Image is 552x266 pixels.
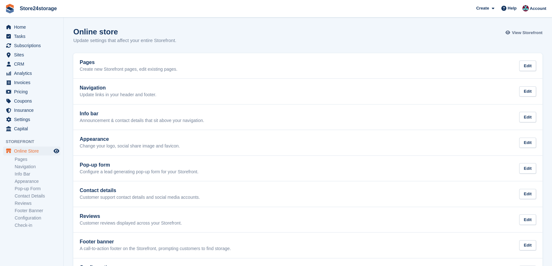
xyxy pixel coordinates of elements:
span: Home [14,23,52,32]
a: menu [3,41,60,50]
span: Pricing [14,87,52,96]
p: Update settings that affect your entire Storefront. [73,37,176,44]
p: Customer reviews displayed across your Storefront. [80,220,182,226]
a: Reviews Customer reviews displayed across your Storefront. Edit [73,207,542,233]
span: Insurance [14,106,52,115]
p: Create new Storefront pages, edit existing pages. [80,67,178,72]
a: Pop-up Form [15,186,60,192]
a: Pages [15,156,60,162]
img: stora-icon-8386f47178a22dfd0bd8f6a31ec36ba5ce8667c1dd55bd0f319d3a0aa187defe.svg [5,4,15,13]
div: Edit [519,163,536,174]
a: Footer Banner [15,208,60,214]
span: Coupons [14,97,52,105]
a: Contact details Customer support contact details and social media accounts. Edit [73,181,542,207]
div: Edit [519,214,536,225]
h2: Pop-up form [80,162,199,168]
a: menu [3,50,60,59]
a: menu [3,106,60,115]
p: Change your logo, social share image and favicon. [80,143,180,149]
img: George [522,5,529,11]
p: Announcement & contact details that sit above your navigation. [80,118,204,124]
span: Capital [14,124,52,133]
a: Configuration [15,215,60,221]
h2: Contact details [80,188,200,193]
p: Update links in your header and footer. [80,92,156,98]
span: Storefront [6,139,63,145]
a: Check-in [15,222,60,228]
a: Store24storage [17,3,60,14]
span: Account [530,5,546,12]
p: A call-to-action footer on the Storefront, prompting customers to find storage. [80,246,231,252]
a: menu [3,32,60,41]
h2: Reviews [80,213,182,219]
span: Analytics [14,69,52,78]
h1: Online store [73,27,176,36]
a: menu [3,87,60,96]
a: Pages Create new Storefront pages, edit existing pages. Edit [73,53,542,79]
a: menu [3,147,60,155]
span: Invoices [14,78,52,87]
a: Navigation [15,164,60,170]
div: Edit [519,138,536,148]
a: Appearance [15,178,60,184]
div: Edit [519,189,536,199]
a: menu [3,60,60,68]
h2: Info bar [80,111,204,117]
span: CRM [14,60,52,68]
a: Pop-up form Configure a lead generating pop-up form for your Storefront. Edit [73,156,542,181]
span: Settings [14,115,52,124]
a: menu [3,115,60,124]
span: Subscriptions [14,41,52,50]
a: menu [3,23,60,32]
p: Customer support contact details and social media accounts. [80,195,200,200]
div: Edit [519,86,536,97]
span: Create [476,5,489,11]
div: Edit [519,112,536,122]
span: Tasks [14,32,52,41]
a: menu [3,78,60,87]
a: Preview store [53,147,60,155]
p: Configure a lead generating pop-up form for your Storefront. [80,169,199,175]
a: Reviews [15,200,60,206]
a: Info bar Announcement & contact details that sit above your navigation. Edit [73,104,542,130]
a: menu [3,124,60,133]
a: menu [3,97,60,105]
h2: Footer banner [80,239,231,245]
a: Navigation Update links in your header and footer. Edit [73,79,542,104]
a: Info Bar [15,171,60,177]
a: Contact Details [15,193,60,199]
span: Online Store [14,147,52,155]
a: View Storefront [507,27,542,38]
a: Footer banner A call-to-action footer on the Storefront, prompting customers to find storage. Edit [73,233,542,258]
h2: Pages [80,60,178,65]
h2: Appearance [80,136,180,142]
h2: Navigation [80,85,156,91]
div: Edit [519,61,536,71]
div: Edit [519,240,536,251]
span: Sites [14,50,52,59]
a: menu [3,69,60,78]
span: View Storefront [512,30,542,36]
span: Help [508,5,517,11]
a: Appearance Change your logo, social share image and favicon. Edit [73,130,542,155]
